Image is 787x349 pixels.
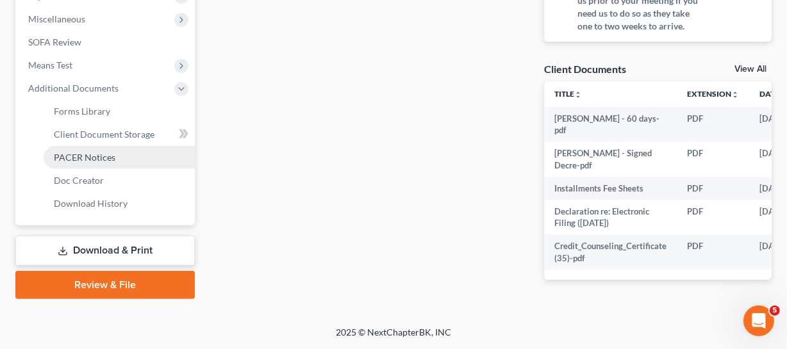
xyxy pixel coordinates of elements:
[544,234,677,270] td: Credit_Counseling_Certificate (35)-pdf
[44,192,195,215] a: Download History
[28,326,759,349] div: 2025 © NextChapterBK, INC
[554,89,582,99] a: Titleunfold_more
[677,142,749,177] td: PDF
[574,91,582,99] i: unfold_more
[734,65,766,74] a: View All
[15,271,195,299] a: Review & File
[54,198,128,209] span: Download History
[544,200,677,235] td: Declaration re: Electronic Filing ([DATE])
[54,129,154,140] span: Client Document Storage
[28,37,81,47] span: SOFA Review
[15,236,195,266] a: Download & Print
[28,60,72,70] span: Means Test
[54,175,104,186] span: Doc Creator
[54,152,115,163] span: PACER Notices
[44,123,195,146] a: Client Document Storage
[544,62,626,76] div: Client Documents
[28,13,85,24] span: Miscellaneous
[731,91,739,99] i: unfold_more
[577,39,704,116] span: Credit counseling certificate. You must complete it before filing. Call [PHONE_NUMBER]. Call us i...
[687,89,739,99] a: Extensionunfold_more
[44,169,195,192] a: Doc Creator
[18,31,195,54] a: SOFA Review
[544,107,677,142] td: [PERSON_NAME] - 60 days-pdf
[677,200,749,235] td: PDF
[677,234,749,270] td: PDF
[544,142,677,177] td: [PERSON_NAME] - Signed Decre-pdf
[44,100,195,123] a: Forms Library
[743,305,774,336] iframe: Intercom live chat
[44,146,195,169] a: PACER Notices
[28,83,119,93] span: Additional Documents
[677,107,749,142] td: PDF
[54,106,110,117] span: Forms Library
[677,177,749,200] td: PDF
[544,177,677,200] td: Installments Fee Sheets
[770,305,780,316] span: 5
